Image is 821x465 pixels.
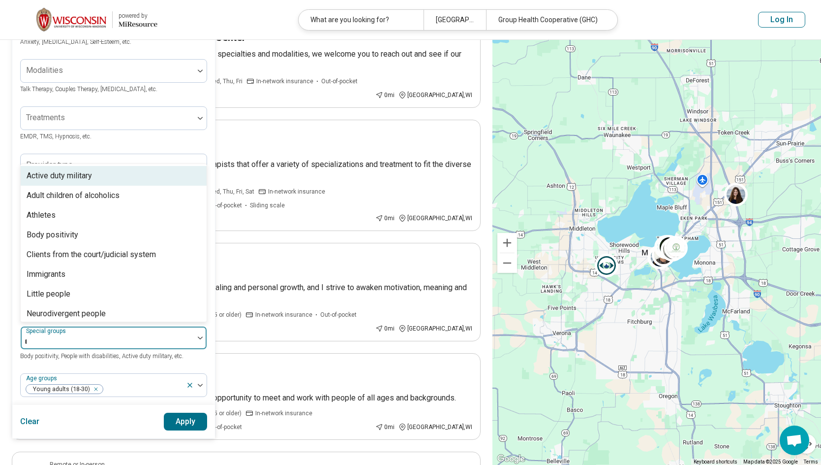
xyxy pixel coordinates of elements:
label: Modalities [26,66,63,75]
p: What I like most about counseling is having the opportunity to meet and work with people of all a... [50,392,472,404]
div: [GEOGRAPHIC_DATA] , WI [398,214,472,223]
div: Athletes [27,209,56,221]
label: Special groups [26,328,68,334]
div: Open chat [780,426,809,455]
img: University of Wisconsin-Madison [36,8,106,32]
label: Provider type [26,160,73,169]
div: powered by [119,11,157,20]
span: In-network insurance [255,310,312,319]
label: Treatments [26,113,65,122]
span: Out-of-pocket [206,423,242,432]
div: Clients from the court/judicial system [27,249,156,261]
div: 3 [654,235,678,259]
p: I meet with adult individuals in their search of healing and personal growth, and I strive to awa... [50,282,472,305]
div: Active duty military [27,170,92,182]
span: Talk Therapy, Couples Therapy, [MEDICAL_DATA], etc. [20,86,157,93]
span: Out-of-pocket [321,77,358,86]
span: EMDR, TMS, Hypnosis, etc. [20,133,91,140]
div: Immigrants [27,268,65,280]
span: Out-of-pocket [320,310,357,319]
span: In-network insurance [255,409,312,418]
button: Log In [758,12,805,28]
div: Group Health Cooperative (GHC) [486,10,611,30]
span: Body positivity, People with disabilities, Active duty military, etc. [20,353,183,360]
span: In-network insurance [256,77,313,86]
div: 2 [655,235,678,259]
div: Neurodivergent people [27,308,106,320]
button: Zoom out [497,253,517,273]
div: Body positivity [27,229,78,241]
button: Zoom in [497,233,517,253]
a: University of Wisconsin-Madisonpowered by [16,8,157,32]
div: [GEOGRAPHIC_DATA] , WI [398,324,472,333]
button: Apply [164,413,208,431]
span: Out-of-pocket [206,201,242,210]
span: Map data ©2025 Google [743,459,798,465]
span: Young adults (18-30) [26,385,93,394]
p: QUEST has 25+ therapists with a wide variety of specialties and modalities, we welcome you to rea... [50,48,472,72]
div: [GEOGRAPHIC_DATA], [GEOGRAPHIC_DATA] [424,10,486,30]
div: 0 mi [375,214,395,223]
a: Terms (opens in new tab) [804,459,818,465]
div: 0 mi [375,423,395,432]
div: 0 mi [375,91,395,100]
span: Anxiety, [MEDICAL_DATA], Self-Esteem, etc. [20,38,131,45]
p: At Lakeside Counseling, we have a team of therapists that offer a variety of specializations and ... [50,159,472,182]
div: [GEOGRAPHIC_DATA] , WI [398,91,472,100]
div: Little people [27,288,70,300]
span: Sliding scale [250,201,285,210]
label: Age groups [26,375,59,382]
div: 0 mi [375,324,395,333]
div: [GEOGRAPHIC_DATA] , WI [398,423,472,432]
div: Adult children of alcoholics [27,190,120,201]
button: Clear [20,413,40,431]
span: In-network insurance [268,187,325,196]
div: What are you looking for? [299,10,424,30]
